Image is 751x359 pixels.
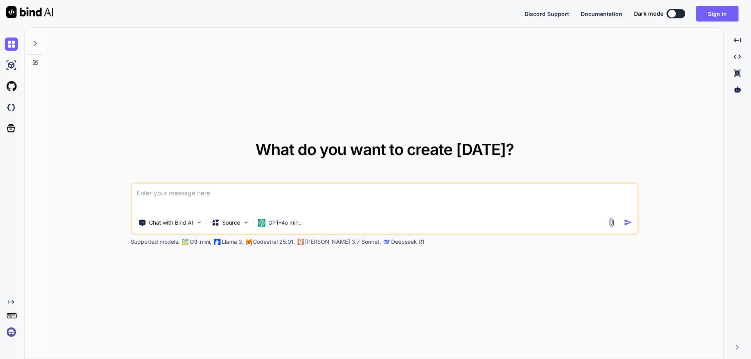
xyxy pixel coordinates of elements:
[149,219,193,227] p: Chat with Bind AI
[268,219,302,227] p: GPT-4o min..
[5,59,18,72] img: ai-studio
[5,325,18,339] img: signin
[222,219,240,227] p: Source
[581,11,622,17] span: Documentation
[255,140,514,159] span: What do you want to create [DATE]?
[214,239,220,245] img: Llama2
[297,239,304,245] img: claude
[246,239,252,245] img: Mistral-AI
[5,38,18,51] img: chat
[525,11,569,17] span: Discord Support
[305,238,381,246] p: [PERSON_NAME] 3.7 Sonnet,
[253,238,295,246] p: Codestral 25.01,
[6,6,53,18] img: Bind AI
[383,239,390,245] img: claude
[243,219,249,226] img: Pick Models
[696,6,738,21] button: Sign in
[607,218,616,227] img: attachment
[196,219,202,226] img: Pick Tools
[131,238,180,246] p: Supported models:
[5,101,18,114] img: darkCloudIdeIcon
[624,218,632,227] img: icon
[634,10,663,18] span: Dark mode
[581,10,622,18] button: Documentation
[5,80,18,93] img: githubLight
[190,238,212,246] p: O3-mini,
[525,10,569,18] button: Discord Support
[391,238,424,246] p: Deepseek R1
[222,238,244,246] p: Llama 3,
[257,219,265,227] img: GPT-4o mini
[182,239,188,245] img: GPT-4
